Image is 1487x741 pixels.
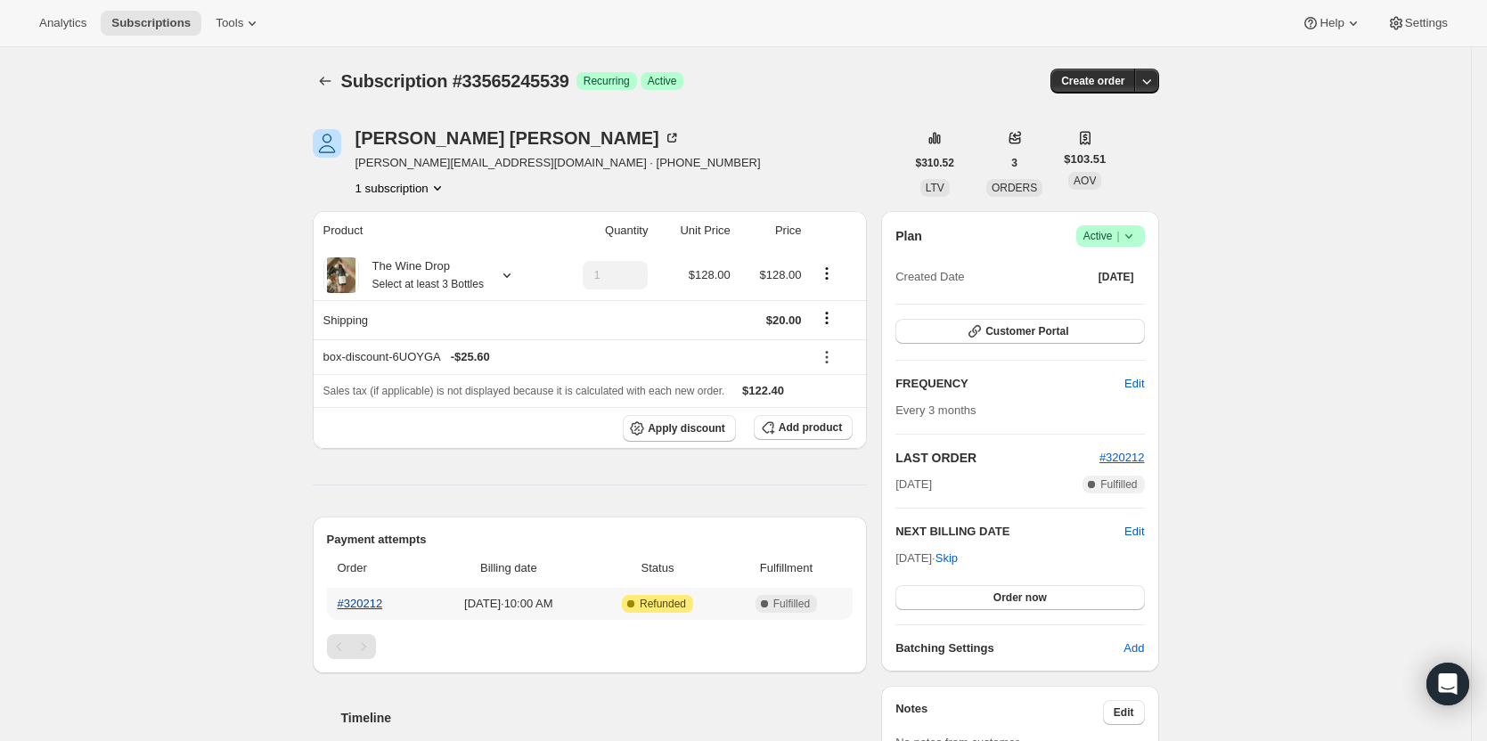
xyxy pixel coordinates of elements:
button: #320212 [1099,449,1145,467]
span: Help [1320,16,1344,30]
span: Diane Hoyos [313,129,341,158]
h2: Payment attempts [327,531,854,549]
div: box-discount-6UOYGA [323,348,802,366]
button: 3 [1001,151,1028,175]
span: Add product [779,420,842,435]
span: Recurring [584,74,630,88]
span: $128.00 [689,268,731,281]
span: [PERSON_NAME][EMAIL_ADDRESS][DOMAIN_NAME] · [PHONE_NUMBER] [355,154,761,172]
button: Add product [754,415,853,440]
span: Apply discount [648,421,725,436]
span: Tools [216,16,243,30]
span: Skip [936,550,958,567]
div: Open Intercom Messenger [1426,663,1469,705]
small: Select at least 3 Bottles [372,278,484,290]
th: Unit Price [653,211,735,250]
a: #320212 [338,597,383,610]
button: Subscriptions [313,69,338,94]
h2: FREQUENCY [895,375,1124,393]
h2: NEXT BILLING DATE [895,523,1124,541]
h2: Plan [895,227,922,245]
button: Shipping actions [813,308,841,328]
span: Active [648,74,677,88]
span: Created Date [895,268,964,286]
button: $310.52 [905,151,965,175]
button: Add [1113,634,1155,663]
span: $122.40 [742,384,784,397]
button: Help [1291,11,1372,36]
span: Fulfilled [1100,477,1137,492]
th: Quantity [551,211,654,250]
span: Sales tax (if applicable) is not displayed because it is calculated with each new order. [323,385,725,397]
button: Edit [1114,370,1155,398]
span: [DATE] · [895,551,958,565]
div: [PERSON_NAME] [PERSON_NAME] [355,129,681,147]
span: Fulfillment [731,559,843,577]
span: Billing date [432,559,584,577]
span: Subscriptions [111,16,191,30]
span: Refunded [640,597,686,611]
button: Customer Portal [895,319,1144,344]
span: Status [595,559,719,577]
span: Every 3 months [895,403,976,417]
button: Settings [1377,11,1458,36]
span: AOV [1074,175,1096,187]
h6: Batching Settings [895,639,1123,657]
span: Active [1083,227,1138,245]
h2: Timeline [341,709,868,727]
button: Tools [205,11,272,36]
button: Analytics [29,11,97,36]
div: The Wine Drop [359,257,484,293]
button: Subscriptions [101,11,201,36]
h2: LAST ORDER [895,449,1099,467]
span: 3 [1011,156,1017,170]
span: Fulfilled [773,597,810,611]
span: Customer Portal [985,324,1068,338]
span: Order now [993,590,1047,605]
span: [DATE] [1099,270,1134,284]
nav: Pagination [327,634,854,659]
span: Analytics [39,16,86,30]
span: $103.51 [1064,151,1106,168]
button: Apply discount [623,415,736,442]
button: Product actions [355,179,446,197]
h3: Notes [895,700,1103,725]
span: ORDERS [992,182,1037,194]
th: Shipping [313,300,551,339]
span: Add [1123,639,1144,657]
span: $310.52 [916,156,954,170]
span: Create order [1061,74,1124,88]
span: | [1116,229,1119,243]
th: Order [327,549,428,588]
a: #320212 [1099,451,1145,464]
span: Edit [1114,705,1134,720]
span: [DATE] · 10:00 AM [432,595,584,613]
th: Price [736,211,807,250]
button: Skip [925,544,968,573]
span: [DATE] [895,476,932,493]
span: - $25.60 [451,348,490,366]
button: Edit [1103,700,1145,725]
th: Product [313,211,551,250]
span: $20.00 [766,313,802,327]
span: Subscription #33565245539 [341,71,569,91]
span: LTV [926,182,944,194]
button: Product actions [813,264,841,283]
button: Edit [1124,523,1144,541]
span: Settings [1405,16,1448,30]
button: Order now [895,585,1144,610]
span: $128.00 [760,268,802,281]
span: Edit [1124,375,1144,393]
button: Create order [1050,69,1135,94]
button: [DATE] [1088,265,1145,289]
